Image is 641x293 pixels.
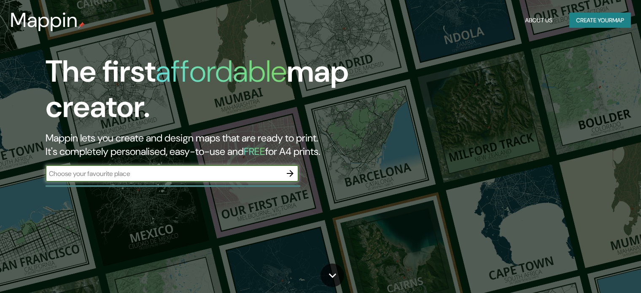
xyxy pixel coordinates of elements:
h3: Mappin [10,8,78,32]
img: mappin-pin [78,22,85,29]
input: Choose your favourite place [46,169,282,178]
h1: The first map creator. [46,54,366,131]
h2: Mappin lets you create and design maps that are ready to print. It's completely personalised, eas... [46,131,366,158]
h5: FREE [244,145,265,158]
h1: affordable [156,52,287,91]
button: About Us [522,13,556,28]
button: Create yourmap [569,13,631,28]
